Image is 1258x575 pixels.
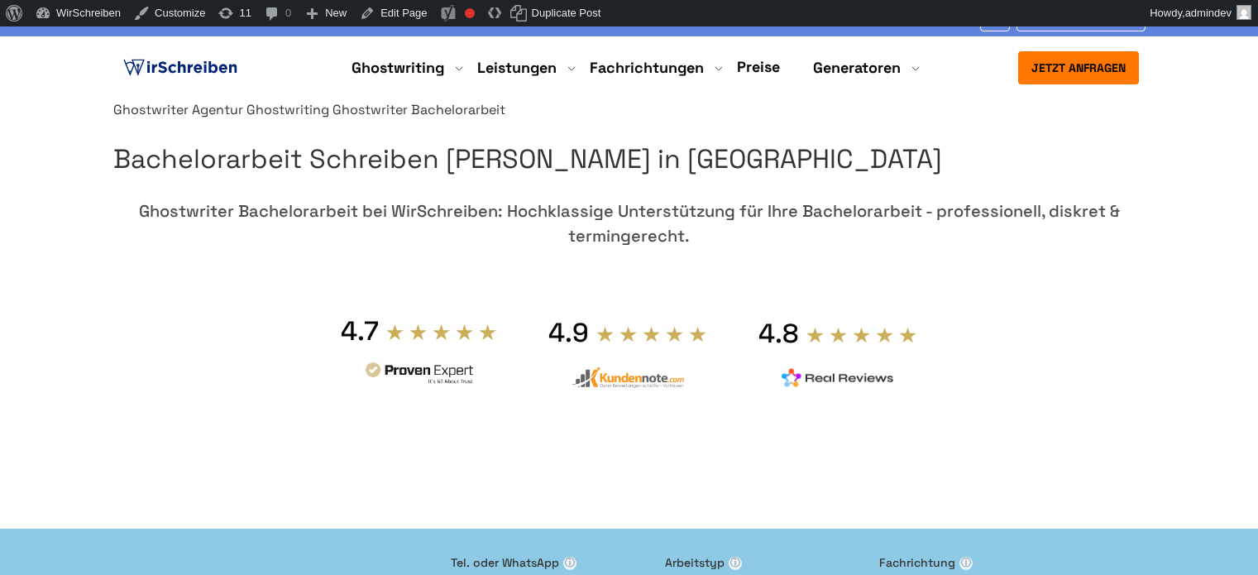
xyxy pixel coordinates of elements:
img: logo ghostwriter-österreich [120,55,241,80]
label: Tel. oder WhatsApp [451,553,653,572]
div: 4.9 [548,316,589,349]
label: Arbeitstyp [665,553,867,572]
h1: Bachelorarbeit Schreiben [PERSON_NAME] in [GEOGRAPHIC_DATA] [113,138,1146,180]
a: Ghostwriting [352,58,444,78]
div: Ghostwriter Bachelorarbeit bei WirSchreiben: Hochklassige Unterstützung für Ihre Bachelorarbeit -... [113,199,1146,248]
a: Ghostwriting [246,101,329,118]
img: stars [385,323,498,341]
div: Focus keyphrase not set [465,8,475,18]
span: Ghostwriter Bachelorarbeit [332,101,505,118]
a: Generatoren [813,58,901,78]
a: Preise [737,57,780,76]
span: ⓘ [729,557,742,570]
img: kundennote [572,367,684,389]
a: Fachrichtungen [590,58,704,78]
img: stars [596,325,708,343]
span: ⓘ [563,557,576,570]
img: realreviews [782,368,894,388]
a: Ghostwriter Agentur [113,101,243,118]
div: 4.8 [758,317,799,350]
a: Leistungen [477,58,557,78]
span: admindev [1185,7,1232,19]
span: ⓘ [959,557,973,570]
div: 4.7 [341,314,379,347]
label: Fachrichtung [879,553,1081,572]
button: Jetzt anfragen [1018,51,1139,84]
img: stars [806,326,918,344]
